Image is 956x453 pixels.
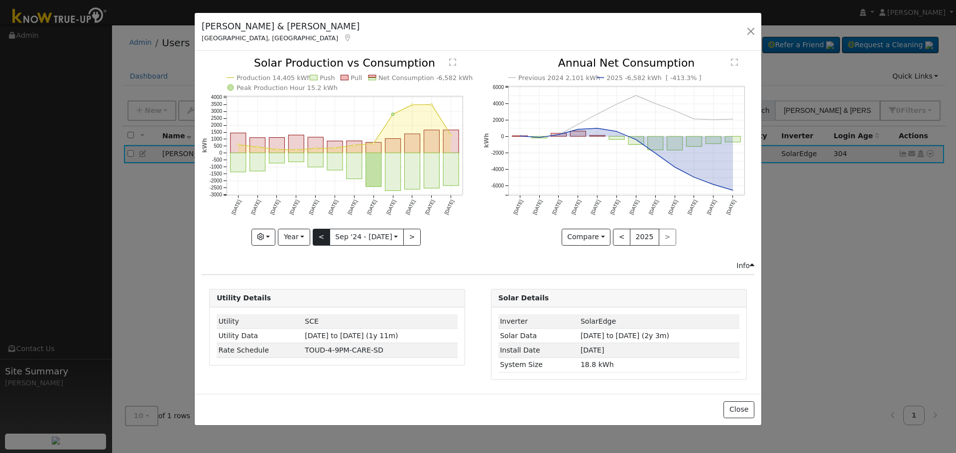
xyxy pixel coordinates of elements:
[276,149,278,151] circle: onclick=""
[405,153,420,189] rect: onclick=""
[531,137,547,138] rect: onclick=""
[558,57,695,69] text: Annual Net Consumption
[483,133,490,148] text: kWh
[706,199,717,215] text: [DATE]
[614,130,618,134] circle: onclick=""
[211,123,223,128] text: 2000
[305,317,319,325] span: ID: ZGSPREAHR, authorized: 06/04/24
[334,147,336,149] circle: onclick=""
[211,116,223,121] text: 2500
[220,151,223,156] text: 0
[723,401,754,418] button: Close
[405,199,416,215] text: [DATE]
[531,199,543,215] text: [DATE]
[581,346,604,354] span: [DATE]
[343,34,352,42] a: Map
[308,137,323,153] rect: onclick=""
[211,102,223,107] text: 3500
[366,199,377,215] text: [DATE]
[491,150,504,156] text: -2000
[385,153,401,191] rect: onclick=""
[501,134,504,139] text: 0
[254,57,435,69] text: Solar Production vs Consumption
[570,131,586,137] rect: onclick=""
[551,199,562,215] text: [DATE]
[492,85,504,90] text: 6000
[667,137,682,151] rect: onclick=""
[498,329,579,343] td: Solar Data
[351,74,362,82] text: Pull
[308,199,320,215] text: [DATE]
[648,199,659,215] text: [DATE]
[498,358,579,372] td: System Size
[313,229,330,246] button: <
[731,188,735,192] circle: onclick=""
[450,134,452,136] circle: onclick=""
[320,74,335,82] text: Push
[491,183,504,188] text: -6000
[210,172,223,177] text: -1500
[217,314,303,329] td: Utility
[653,152,657,156] circle: onclick=""
[269,138,285,153] rect: onclick=""
[648,137,663,150] rect: onclick=""
[327,141,343,153] rect: onclick=""
[378,74,473,82] text: Net Consumption -6,582 kWh
[354,145,356,147] circle: onclick=""
[551,134,566,137] rect: onclick=""
[347,153,362,179] rect: onclick=""
[237,74,311,82] text: Production 14,405 kWh
[692,117,696,121] circle: onclick=""
[712,183,716,187] circle: onclick=""
[595,112,599,116] circle: onclick=""
[211,109,223,114] text: 3000
[211,95,223,100] text: 4000
[405,134,420,153] rect: onclick=""
[595,127,599,131] circle: onclick=""
[581,332,669,340] span: [DATE] to [DATE] (2y 3m)
[237,84,338,91] text: Peak Production Hour 15.2 kWh
[217,343,303,358] td: Rate Schedule
[327,153,343,171] rect: onclick=""
[731,58,738,66] text: 
[214,144,222,149] text: 500
[211,137,223,142] text: 1000
[537,136,541,140] circle: onclick=""
[444,199,455,215] text: [DATE]
[210,185,223,191] text: -2500
[492,117,504,123] text: 2000
[366,143,381,153] rect: onclick=""
[590,199,601,215] text: [DATE]
[686,199,698,215] text: [DATE]
[289,135,304,153] rect: onclick=""
[692,176,696,180] circle: onclick=""
[210,165,223,170] text: -1000
[576,122,580,126] circle: onclick=""
[217,329,303,343] td: Utility Data
[231,153,246,172] rect: onclick=""
[231,199,242,215] text: [DATE]
[673,109,677,113] circle: onclick=""
[295,149,297,151] circle: onclick=""
[237,144,239,146] circle: onclick=""
[614,102,618,106] circle: onclick=""
[217,294,271,302] strong: Utility Details
[391,113,394,116] circle: onclick=""
[330,229,404,246] button: Sep '24 - [DATE]
[444,153,459,186] rect: onclick=""
[634,93,638,97] circle: onclick=""
[366,153,381,187] rect: onclick=""
[491,167,504,172] text: -4000
[444,130,459,153] rect: onclick=""
[518,134,522,138] circle: onclick=""
[628,137,644,145] rect: onclick=""
[498,343,579,358] td: Install Date
[557,133,561,137] circle: onclick=""
[269,153,285,164] rect: onclick=""
[736,261,754,271] div: Info
[385,139,401,153] rect: onclick=""
[231,133,246,153] rect: onclick=""
[256,146,258,148] circle: onclick=""
[725,137,740,143] rect: onclick=""
[590,136,605,137] rect: onclick=""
